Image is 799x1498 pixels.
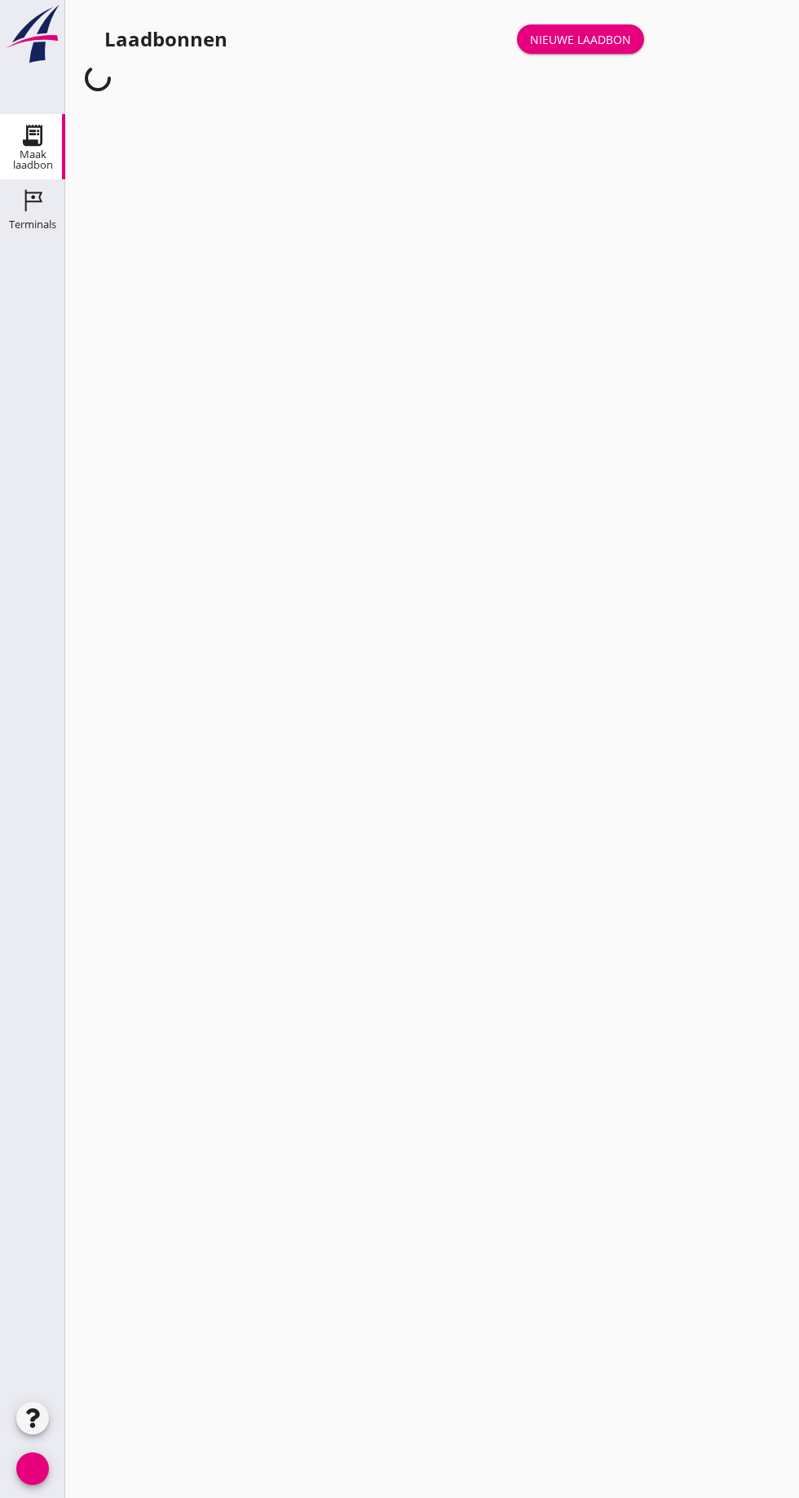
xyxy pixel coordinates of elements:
a: Nieuwe laadbon [517,24,644,54]
font: Nieuwe laadbon [530,32,631,47]
img: logo-small.a267ee39.svg [3,4,62,64]
font: Maak laadbon [13,147,53,172]
font: Terminals [9,217,56,231]
font: Laadbonnen [104,25,227,52]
